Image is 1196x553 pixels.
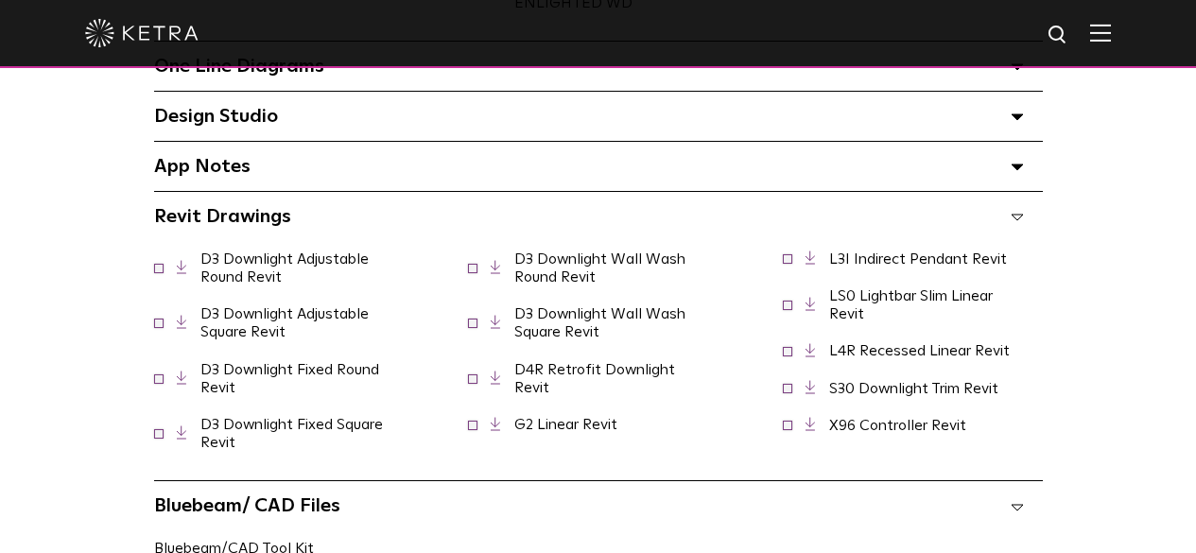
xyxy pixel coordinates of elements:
a: D3 Downlight Adjustable Square Revit [200,306,369,339]
span: Revit Drawings [154,207,291,226]
span: Bluebeam/ CAD Files [154,496,340,515]
a: D3 Downlight Wall Wash Square Revit [514,306,685,339]
a: X96 Controller Revit [829,418,966,433]
span: One Line Diagrams [154,57,324,76]
img: Hamburger%20Nav.svg [1090,24,1111,42]
a: D3 Downlight Wall Wash Round Revit [514,251,685,285]
img: ketra-logo-2019-white [85,19,199,47]
a: L3I Indirect Pendant Revit [829,251,1007,267]
span: Design Studio [154,107,278,126]
a: LS0 Lightbar Slim Linear Revit [829,288,993,321]
a: G2 Linear Revit [514,417,617,432]
a: D3 Downlight Adjustable Round Revit [200,251,369,285]
span: App Notes [154,157,251,176]
a: D4R Retrofit Downlight Revit [514,362,675,395]
a: D3 Downlight Fixed Square Revit [200,417,383,450]
a: L4R Recessed Linear Revit [829,343,1010,358]
a: S30 Downlight Trim Revit [829,381,998,396]
a: D3 Downlight Fixed Round Revit [200,362,379,395]
img: search icon [1047,24,1070,47]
